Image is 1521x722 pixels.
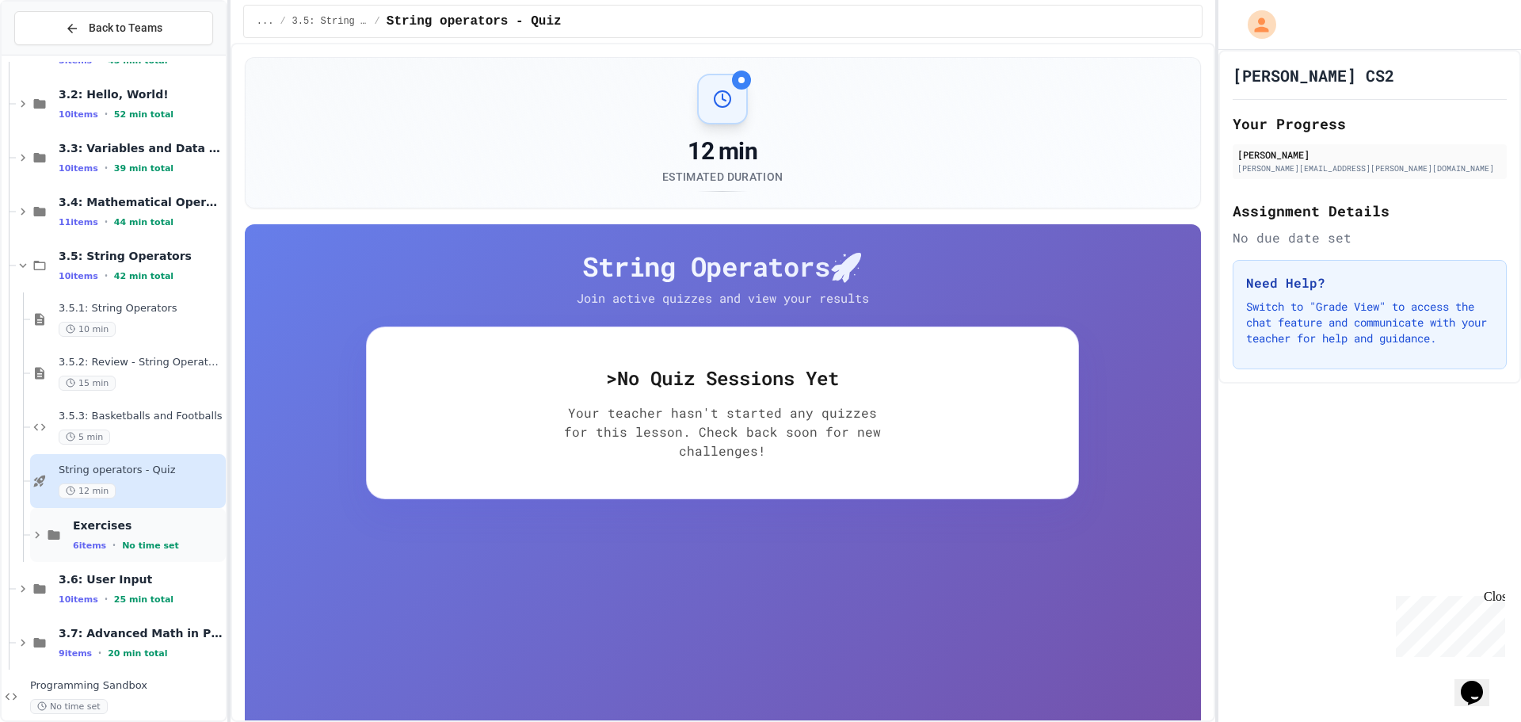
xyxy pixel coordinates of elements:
div: Estimated Duration [662,169,783,185]
h1: [PERSON_NAME] CS2 [1233,64,1394,86]
div: My Account [1231,6,1280,43]
iframe: chat widget [1454,659,1505,706]
p: Switch to "Grade View" to access the chat feature and communicate with your teacher for help and ... [1246,299,1493,346]
span: 3.6: User Input [59,572,223,586]
button: Back to Teams [14,11,213,45]
div: [PERSON_NAME][EMAIL_ADDRESS][PERSON_NAME][DOMAIN_NAME] [1237,162,1502,174]
span: 3.5: String Operators [59,249,223,263]
span: 52 min total [114,109,173,120]
span: / [280,15,285,28]
span: Programming Sandbox [30,679,223,693]
p: Join active quizzes and view your results [544,289,901,308]
span: String operators - Quiz [387,12,562,31]
div: No due date set [1233,228,1507,247]
div: 12 min [662,137,783,166]
span: 44 min total [114,217,173,227]
span: 3.4: Mathematical Operators [59,195,223,209]
span: 42 min total [114,271,173,281]
div: Chat with us now!Close [6,6,109,101]
h5: > No Quiz Sessions Yet [392,365,1053,391]
span: 10 items [59,271,98,281]
span: 25 min total [114,594,173,605]
span: • [105,269,108,282]
span: 11 items [59,217,98,227]
span: 10 items [59,109,98,120]
p: Your teacher hasn't started any quizzes for this lesson. Check back soon for new challenges! [564,403,881,460]
h2: Assignment Details [1233,200,1507,222]
span: String operators - Quiz [59,464,223,477]
span: No time set [122,541,179,551]
span: 10 items [59,163,98,174]
span: 3.5.2: Review - String Operators [59,356,223,369]
span: 6 items [73,541,106,551]
span: • [105,108,108,120]
span: • [105,593,108,605]
span: • [112,539,116,552]
span: 39 min total [114,163,173,174]
h4: String Operators 🚀 [366,250,1079,283]
span: 5 min [59,430,110,445]
span: 3.5.1: String Operators [59,302,223,315]
span: 20 min total [108,648,167,659]
span: 3.2: Hello, World! [59,87,223,101]
span: • [98,647,101,659]
span: 3.7: Advanced Math in Python [59,626,223,640]
span: 9 items [59,648,92,659]
span: 10 items [59,594,98,605]
span: Back to Teams [89,20,162,36]
span: 3.5: String Operators [292,15,368,28]
span: 15 min [59,376,116,391]
span: 12 min [59,483,116,499]
h3: Need Help? [1246,273,1493,292]
span: 3.3: Variables and Data Types [59,141,223,155]
span: Exercises [73,518,223,533]
span: 3.5.3: Basketballs and Footballs [59,410,223,423]
span: ... [257,15,274,28]
span: 10 min [59,322,116,337]
span: / [375,15,380,28]
h2: Your Progress [1233,113,1507,135]
span: No time set [30,699,108,714]
iframe: chat widget [1389,590,1505,657]
div: [PERSON_NAME] [1237,147,1502,162]
span: • [105,216,108,228]
span: • [105,162,108,174]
